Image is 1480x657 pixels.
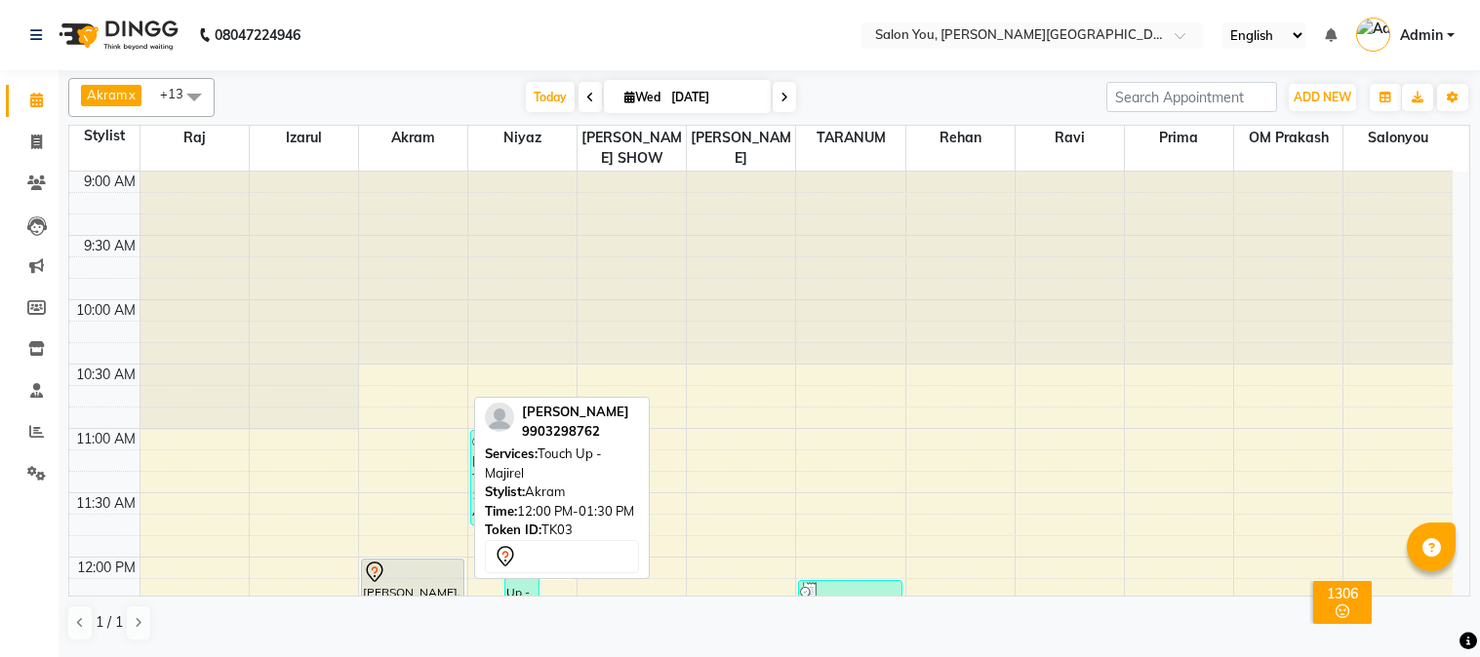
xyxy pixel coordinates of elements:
[1400,25,1443,46] span: Admin
[72,493,140,514] div: 11:30 AM
[799,581,900,643] div: [PERSON_NAME], TK02, 12:10 PM-12:40 PM, Nail Cut & File
[906,126,1015,150] span: rehan
[250,126,358,150] span: Izarul
[620,90,665,104] span: Wed
[50,8,183,62] img: logo
[485,503,517,519] span: Time:
[73,558,140,578] div: 12:00 PM
[1317,585,1368,602] div: 1306
[72,429,140,449] div: 11:00 AM
[522,422,629,442] div: 9903298762
[72,300,140,321] div: 10:00 AM
[1356,18,1390,52] img: Admin
[1343,126,1453,150] span: salonyou
[160,86,198,101] span: +13
[485,522,541,537] span: Token ID:
[127,87,136,102] a: x
[1289,84,1356,111] button: ADD NEW
[485,502,639,522] div: 12:00 PM-01:30 PM
[1125,126,1233,150] span: prima
[140,126,249,150] span: raj
[471,431,503,524] div: [PERSON_NAME], TK02, 11:00 AM-11:45 AM, Stylist Level 2 haircut(Senior) - [DEMOGRAPHIC_DATA]
[665,83,763,112] input: 2025-09-03
[359,126,467,150] span: Akram
[215,8,300,62] b: 08047224946
[578,126,686,171] span: [PERSON_NAME] SHOW
[485,521,639,540] div: TK03
[1016,126,1124,150] span: ravi
[80,236,140,256] div: 9:30 AM
[69,126,140,146] div: Stylist
[485,445,602,481] span: Touch Up - Majirel
[96,612,123,633] span: 1 / 1
[485,403,514,432] img: profile
[526,82,575,112] span: Today
[796,126,904,150] span: TARANUM
[522,404,629,419] span: [PERSON_NAME]
[80,172,140,192] div: 9:00 AM
[485,445,538,461] span: Services:
[485,483,639,502] div: Akram
[1398,579,1460,638] iframe: chat widget
[1234,126,1342,150] span: OM Prakash
[485,483,525,499] span: Stylist:
[1106,82,1277,112] input: Search Appointment
[468,126,577,150] span: Niyaz
[87,87,127,102] span: Akram
[72,365,140,385] div: 10:30 AM
[687,126,795,171] span: [PERSON_NAME]
[1294,90,1351,104] span: ADD NEW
